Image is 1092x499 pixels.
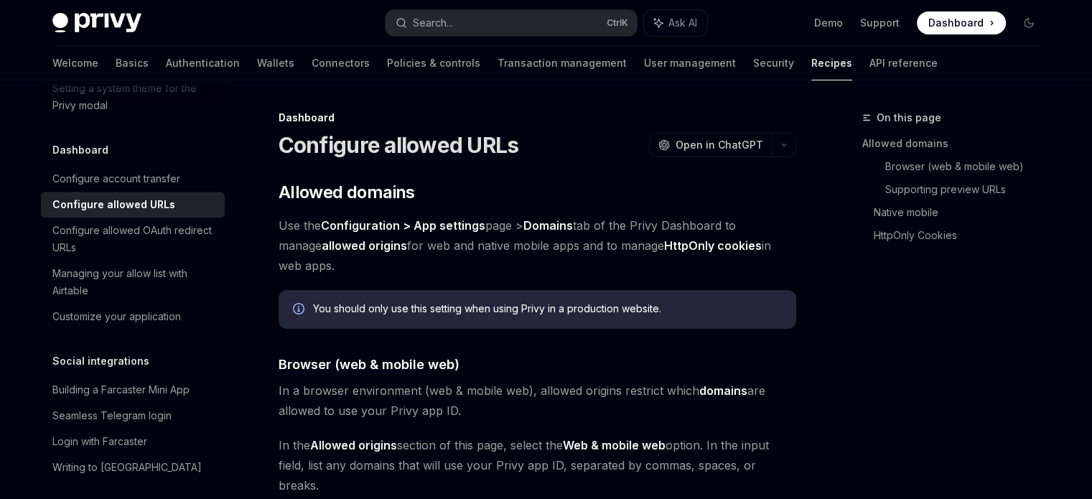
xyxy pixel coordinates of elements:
[917,11,1006,34] a: Dashboard
[322,238,407,253] strong: allowed origins
[52,13,141,33] img: dark logo
[52,222,216,256] div: Configure allowed OAuth redirect URLs
[668,16,697,30] span: Ask AI
[321,218,485,233] strong: Configuration > App settings
[52,170,180,187] div: Configure account transfer
[52,308,181,325] div: Customize your application
[649,133,772,157] button: Open in ChatGPT
[52,265,216,299] div: Managing your allow list with Airtable
[644,10,707,36] button: Ask AI
[928,16,984,30] span: Dashboard
[52,407,172,424] div: Seamless Telegram login
[874,201,1052,224] a: Native mobile
[41,377,225,403] a: Building a Farcaster Mini App
[279,215,796,276] span: Use the page > tab of the Privy Dashboard to manage for web and native mobile apps and to manage ...
[869,46,938,80] a: API reference
[41,261,225,304] a: Managing your allow list with Airtable
[41,166,225,192] a: Configure account transfer
[498,46,627,80] a: Transaction management
[52,433,147,450] div: Login with Farcaster
[885,155,1052,178] a: Browser (web & mobile web)
[166,46,240,80] a: Authentication
[52,196,175,213] div: Configure allowed URLs
[563,438,666,452] strong: Web & mobile web
[279,132,519,158] h1: Configure allowed URLs
[41,218,225,261] a: Configure allowed OAuth redirect URLs
[877,109,941,126] span: On this page
[885,178,1052,201] a: Supporting preview URLs
[644,46,736,80] a: User management
[52,353,149,370] h5: Social integrations
[310,438,397,452] strong: Allowed origins
[814,16,843,30] a: Demo
[860,16,900,30] a: Support
[41,429,225,454] a: Login with Farcaster
[116,46,149,80] a: Basics
[41,304,225,330] a: Customize your application
[607,17,628,29] span: Ctrl K
[279,435,796,495] span: In the section of this page, select the option. In the input field, list any domains that will us...
[257,46,294,80] a: Wallets
[312,46,370,80] a: Connectors
[413,14,453,32] div: Search...
[279,111,796,125] div: Dashboard
[676,138,763,152] span: Open in ChatGPT
[664,238,762,253] strong: HttpOnly cookies
[52,46,98,80] a: Welcome
[862,132,1052,155] a: Allowed domains
[1017,11,1040,34] button: Toggle dark mode
[52,459,202,476] div: Writing to [GEOGRAPHIC_DATA]
[52,381,190,398] div: Building a Farcaster Mini App
[699,383,747,398] strong: domains
[753,46,794,80] a: Security
[52,141,108,159] h5: Dashboard
[41,454,225,480] a: Writing to [GEOGRAPHIC_DATA]
[811,46,852,80] a: Recipes
[41,192,225,218] a: Configure allowed URLs
[313,302,782,317] div: You should only use this setting when using Privy in a production website.
[386,10,637,36] button: Search...CtrlK
[293,303,307,317] svg: Info
[279,381,796,421] span: In a browser environment (web & mobile web), allowed origins restrict which are allowed to use yo...
[874,224,1052,247] a: HttpOnly Cookies
[41,403,225,429] a: Seamless Telegram login
[523,218,573,233] strong: Domains
[387,46,480,80] a: Policies & controls
[279,355,459,374] span: Browser (web & mobile web)
[279,181,415,204] span: Allowed domains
